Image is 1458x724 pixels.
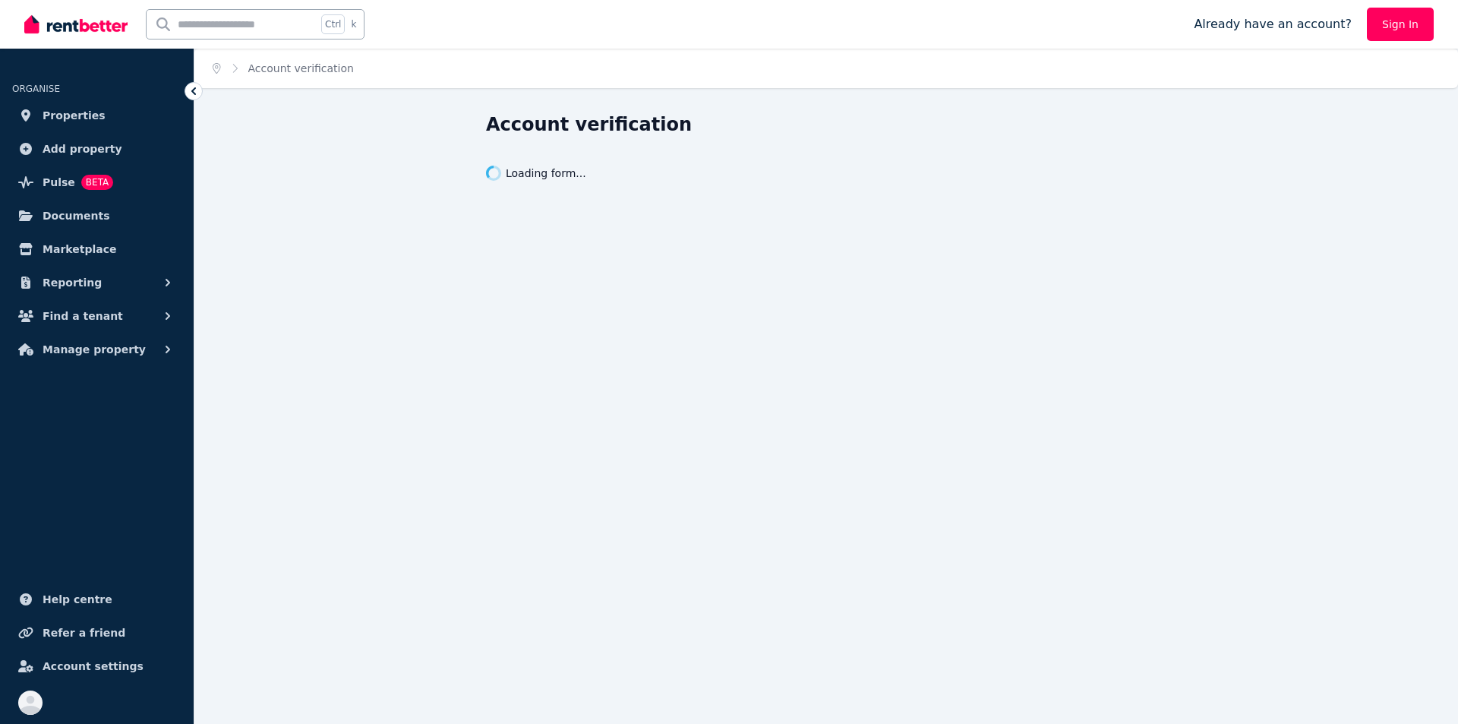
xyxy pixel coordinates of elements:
a: Sign In [1367,8,1434,41]
a: Documents [12,201,181,231]
span: Account verification [248,61,354,76]
span: ORGANISE [12,84,60,94]
span: Already have an account? [1194,15,1352,33]
a: Add property [12,134,181,164]
button: Manage property [12,334,181,365]
span: Ctrl [321,14,345,34]
span: Documents [43,207,110,225]
span: Reporting [43,273,102,292]
button: Find a tenant [12,301,181,331]
a: Properties [12,100,181,131]
h1: Account verification [486,112,692,137]
button: Reporting [12,267,181,298]
span: Refer a friend [43,624,125,642]
span: Properties [43,106,106,125]
a: Marketplace [12,234,181,264]
span: Account settings [43,657,144,675]
span: Manage property [43,340,146,359]
a: PulseBETA [12,167,181,198]
a: Account settings [12,651,181,681]
span: Marketplace [43,240,116,258]
a: Help centre [12,584,181,615]
span: k [351,18,356,30]
img: RentBetter [24,13,128,36]
span: Help centre [43,590,112,609]
span: Find a tenant [43,307,123,325]
nav: Breadcrumb [194,49,372,88]
span: Pulse [43,173,75,191]
span: BETA [81,175,113,190]
span: Loading form... [506,166,586,181]
a: Refer a friend [12,618,181,648]
span: Add property [43,140,122,158]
